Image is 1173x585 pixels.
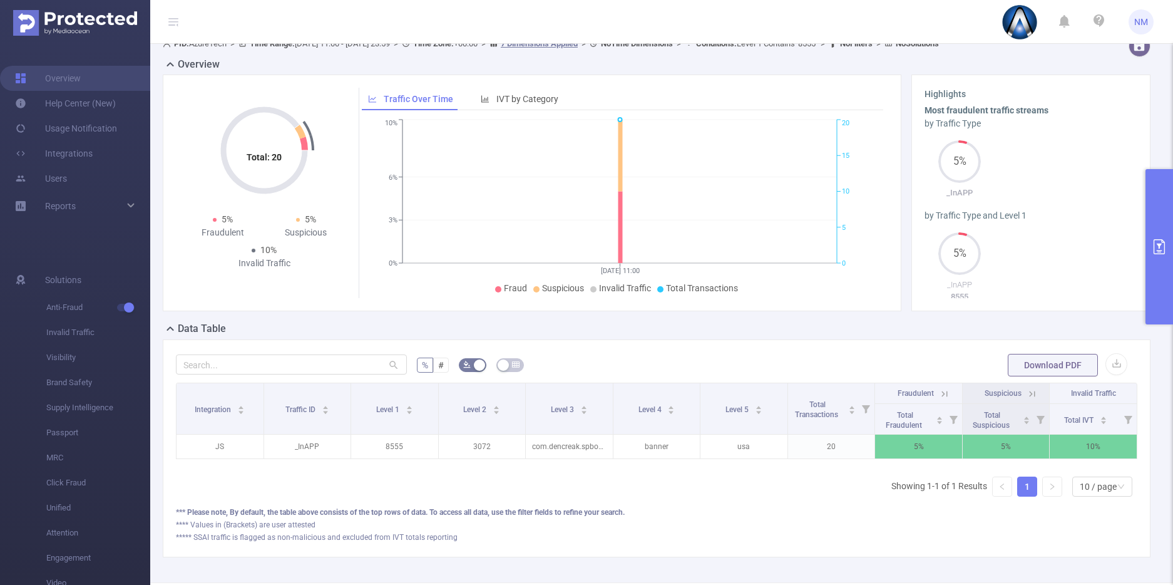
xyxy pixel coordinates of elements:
tspan: 6% [389,173,397,182]
i: icon: caret-down [238,409,245,413]
i: icon: caret-down [755,409,762,413]
span: 5% [222,214,233,224]
p: 8555 [925,291,996,303]
p: _InAPP [925,187,996,199]
i: icon: caret-up [849,404,856,408]
i: icon: caret-up [406,404,412,408]
div: Sort [322,404,329,412]
i: icon: right [1048,483,1056,490]
i: icon: caret-down [406,409,412,413]
span: Level 1 [376,405,401,414]
i: icon: caret-up [668,404,675,408]
span: 10% [260,245,277,255]
div: by Traffic Type and Level 1 [925,209,1138,222]
span: Unified [46,495,150,520]
i: Filter menu [1032,404,1049,434]
button: Download PDF [1008,354,1098,376]
p: 3072 [439,435,526,458]
div: Sort [1023,415,1030,422]
span: Suspicious [542,283,584,293]
p: 8555 [351,435,438,458]
tspan: 5 [842,224,846,232]
span: Level 5 [725,405,750,414]
i: icon: caret-up [493,404,500,408]
span: 5% [305,214,316,224]
li: 1 [1017,477,1037,497]
p: 5% [963,435,1050,458]
p: usa [700,435,787,458]
span: Level 2 [463,405,488,414]
div: Sort [1100,415,1107,422]
i: icon: caret-down [322,409,329,413]
span: % [422,360,428,370]
div: Sort [755,404,762,412]
p: 5% [875,435,962,458]
i: icon: caret-down [580,409,587,413]
tspan: 0% [389,259,397,267]
a: Reports [45,194,76,219]
p: JS [177,435,264,458]
span: IVT by Category [496,94,558,104]
i: icon: caret-down [493,409,500,413]
li: Next Page [1042,477,1062,497]
div: ***** SSAI traffic is flagged as non-malicious and excluded from IVT totals reporting [176,532,1137,543]
i: Filter menu [945,404,962,434]
i: icon: caret-down [1023,419,1030,423]
input: Search... [176,355,407,375]
li: Previous Page [992,477,1012,497]
i: icon: bar-chart [481,95,489,103]
p: com.dencreak.spbook [526,435,613,458]
span: 5% [938,249,981,259]
span: Attention [46,520,150,546]
span: Reports [45,201,76,211]
span: Solutions [45,267,81,292]
i: Filter menu [857,383,874,434]
i: icon: caret-up [936,415,943,418]
span: Brand Safety [46,370,150,395]
tspan: 10% [385,120,397,128]
i: icon: table [512,361,520,368]
i: icon: caret-down [849,409,856,413]
span: Invalid Traffic [1071,389,1116,398]
span: Total IVT [1064,416,1095,425]
div: Sort [237,404,245,412]
span: NM [1134,9,1148,34]
h2: Data Table [178,321,226,336]
div: Sort [493,404,500,412]
span: Total Suspicious [973,411,1012,430]
i: icon: caret-up [238,404,245,408]
div: Sort [580,404,588,412]
a: Overview [15,66,81,91]
b: Most fraudulent traffic streams [925,105,1048,115]
span: Traffic ID [285,405,317,414]
span: MRC [46,445,150,470]
span: Invalid Traffic [599,283,651,293]
span: Visibility [46,345,150,370]
a: 1 [1018,477,1037,496]
i: icon: caret-up [755,404,762,408]
span: Integration [195,405,233,414]
i: icon: down [1117,483,1125,492]
div: Invalid Traffic [223,257,306,270]
div: **** Values in (Brackets) are user attested [176,519,1137,531]
div: 10 / page [1080,477,1117,496]
div: Sort [936,415,943,422]
tspan: 10 [842,188,849,196]
span: Total Transactions [795,400,840,419]
i: Filter menu [1119,404,1137,434]
i: icon: caret-down [1100,419,1107,423]
i: icon: caret-up [1100,415,1107,418]
div: *** Please note, By default, the table above consists of the top rows of data. To access all data... [176,507,1137,518]
span: Level 4 [638,405,663,414]
li: Showing 1-1 of 1 Results [891,477,987,497]
h2: Overview [178,57,220,72]
div: Fraudulent [181,226,264,239]
p: 20 [788,435,875,458]
span: Traffic Over Time [384,94,453,104]
a: Help Center (New) [15,91,116,116]
span: Click Fraud [46,470,150,495]
span: Fraud [504,283,527,293]
div: Suspicious [264,226,347,239]
span: Total Transactions [666,283,738,293]
span: Invalid Traffic [46,320,150,345]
